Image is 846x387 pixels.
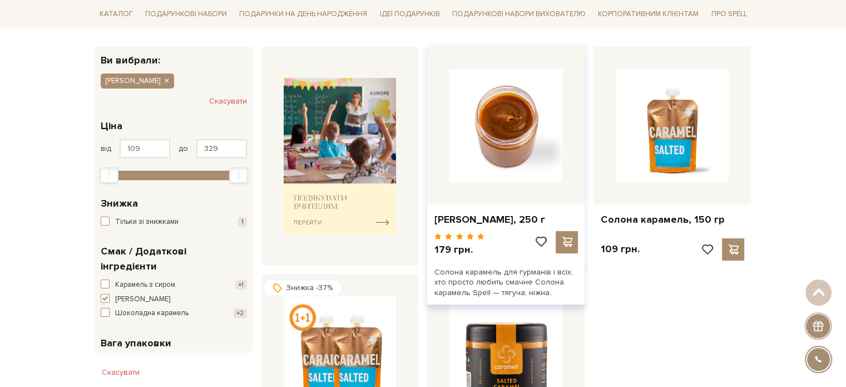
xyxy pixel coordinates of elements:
button: [PERSON_NAME] [101,74,174,88]
p: 109 грн. [600,243,639,256]
a: Корпоративним клієнтам [593,4,703,23]
button: Карамель з сиром +1 [101,280,247,291]
img: Карамель солона, 250 г [449,69,562,182]
input: Ціна [196,139,247,158]
span: 1 [238,217,247,227]
img: Солона карамель, 150 гр [616,69,729,182]
span: +2 [234,308,247,318]
span: Шоколадна карамель [115,308,189,319]
a: [PERSON_NAME], 250 г [434,213,578,226]
button: Шоколадна карамель +2 [101,308,247,319]
a: Солона карамель, 150 гр [600,213,744,226]
span: Ціна [101,119,122,134]
a: Каталог [95,6,137,23]
span: Вага упаковки [101,336,171,351]
span: +1 [235,280,247,290]
span: [PERSON_NAME] [105,76,160,86]
span: 2 [236,357,247,366]
div: Min [100,168,118,183]
span: [PERSON_NAME] [115,294,170,305]
span: від [101,144,111,154]
span: Знижка [101,196,138,211]
button: Скасувати [209,92,247,110]
span: Смак / Додаткові інгредієнти [101,244,244,274]
div: Max [229,168,248,183]
img: banner [284,78,397,234]
div: Солона карамель для гурманів і всіх, хто просто любить смачне Солона карамель Spell — тягуча, ніж... [427,261,585,305]
button: Тільки зі знижками 1 [101,217,247,228]
div: Ви вибрали: [95,47,253,65]
span: до [179,144,188,154]
p: 179 грн. [434,243,484,256]
input: Ціна [120,139,170,158]
a: Подарунки на День народження [235,6,372,23]
button: Скасувати [95,364,146,381]
a: Ідеї подарунків [375,6,444,23]
a: Подарункові набори вихователю [448,4,590,23]
button: 150 г 2 [101,356,247,368]
a: Про Spell [706,6,751,23]
a: Подарункові набори [141,6,231,23]
span: Тільки зі знижками [115,217,179,228]
button: [PERSON_NAME] [101,294,247,305]
span: 150 г [115,356,132,368]
span: Карамель з сиром [115,280,175,291]
div: Знижка -37% [264,280,342,296]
